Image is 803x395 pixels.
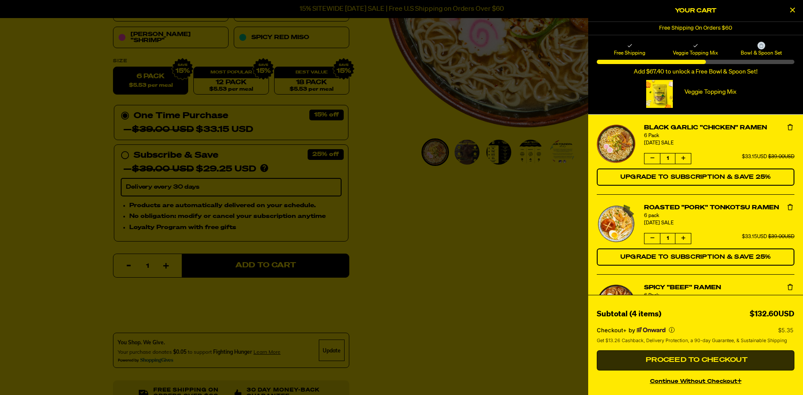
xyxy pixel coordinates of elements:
section: Checkout+ [597,321,794,350]
div: 6 Pack [644,132,794,139]
li: product [597,194,794,274]
span: 1 [660,233,675,244]
button: Increase quantity of Black Garlic "Chicken" Ramen [675,153,691,164]
span: Checkout+ [597,327,627,334]
span: Bowl & Spoon Set [730,49,793,56]
a: Roasted "Pork" Tonkotsu Ramen [644,203,794,212]
button: Decrease quantity of Roasted "Pork" Tonkotsu Ramen [644,233,660,244]
a: View details for Roasted "Pork" Tonkotsu Ramen [597,205,635,243]
div: 6 pack [644,212,794,219]
span: $33.15USD [742,234,767,239]
button: continue without Checkout+ [597,374,794,386]
button: Remove Roasted "Pork" Tonkotsu Ramen [786,203,794,212]
img: Spicy "Beef" Ramen [597,285,635,323]
a: View details for Spicy "Beef" Ramen [597,285,635,323]
div: [DATE] SALE [644,139,794,147]
div: [DATE] SALE [644,219,794,227]
li: product [597,115,794,194]
iframe: Marketing Popup [4,358,88,391]
span: $39.00USD [768,234,794,239]
button: Remove Spicy "Beef" Ramen [786,283,794,292]
div: $132.60USD [750,308,794,321]
div: 6 Pack [644,292,794,299]
span: Veggie Topping Mix [664,49,727,56]
span: Free Shipping [598,49,661,56]
p: $5.35 [778,327,794,334]
span: Proceed to Checkout [644,357,748,364]
span: Upgrade to Subscription & Save 25% [620,254,771,260]
button: Close Cart [786,4,799,17]
a: Powered by Onward [637,327,666,333]
div: 1 of 1 [588,22,803,35]
span: $33.15USD [742,154,767,159]
button: Increase quantity of Roasted "Pork" Tonkotsu Ramen [675,233,691,244]
h2: Your Cart [597,4,794,17]
a: View details for Black Garlic "Chicken" Ramen [597,125,635,163]
img: Roasted "Pork" Tonkotsu Ramen [597,205,635,243]
a: Black Garlic "Chicken" Ramen [644,123,794,132]
button: More info [669,327,675,333]
a: Spicy "Beef" Ramen [644,283,794,292]
button: Remove Black Garlic "Chicken" Ramen [786,123,794,132]
button: Decrease quantity of Black Garlic "Chicken" Ramen [644,153,660,164]
button: Switch Black Garlic "Chicken" Ramen to a Subscription [597,168,794,186]
span: Upgrade to Subscription & Save 25% [620,174,771,180]
li: product [597,274,794,354]
img: Black Garlic "Chicken" Ramen [597,125,635,163]
span: 1 [660,153,675,164]
span: Subtotal (4 items) [597,310,661,318]
span: by [629,327,635,334]
span: Get $13.26 Cashback, Delivery Protection, a 90-day Guarantee, & Sustainable Shipping [597,337,787,344]
div: Add $67.40 to unlock a Free Bowl & Spoon Set! [597,68,794,76]
button: Proceed to Checkout [597,350,794,371]
button: Switch Roasted "Pork" Tonkotsu Ramen to a Subscription [597,248,794,266]
span: $39.00USD [768,154,794,159]
p: Veggie Topping Mix [676,89,745,96]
